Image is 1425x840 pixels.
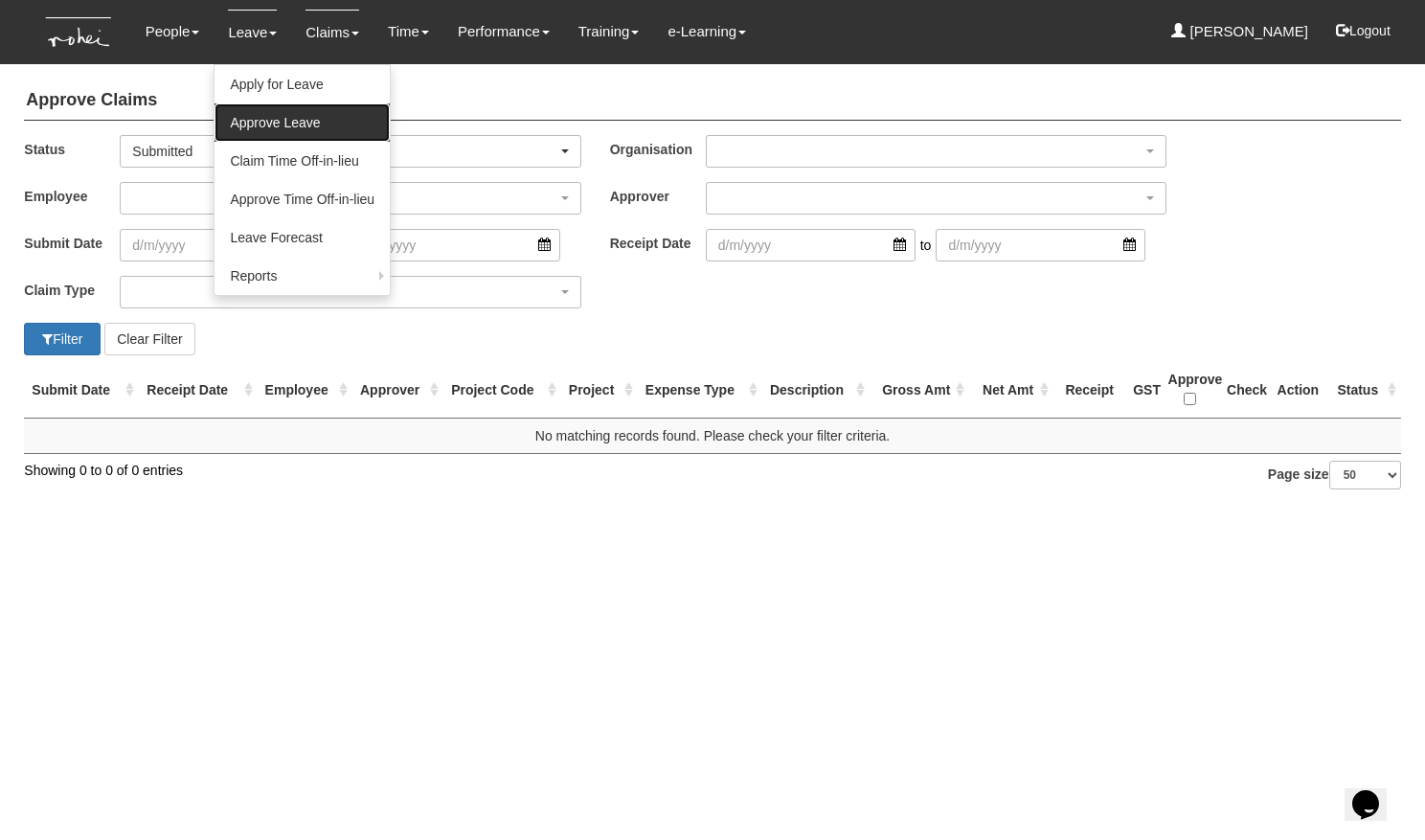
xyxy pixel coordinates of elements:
th: Expense Type : activate to sort column ascending [638,362,762,419]
a: Training [578,10,640,54]
a: Apply for Leave [215,65,390,103]
a: Claims [305,10,359,55]
th: GST [1125,362,1160,419]
a: Time [388,10,429,54]
label: Claim Type [24,276,120,304]
a: Leave Forecast [215,218,390,257]
a: e-Learning [667,10,746,54]
th: Project Code : activate to sort column ascending [443,362,561,419]
th: Submit Date : activate to sort column ascending [24,362,139,419]
a: Reports [215,257,390,295]
button: Filter [24,323,101,355]
h4: Approve Claims [24,81,1400,121]
a: Performance [458,10,550,54]
th: Action [1266,362,1329,419]
label: Submit Date [24,229,120,257]
input: d/m/yyyy [120,229,329,261]
label: Employee [24,182,120,210]
label: Organisation [610,135,706,163]
label: Approver [610,182,706,210]
input: d/m/yyyy [706,229,916,261]
div: Submitted [132,142,556,161]
a: Approve Leave [215,103,390,142]
th: Check [1219,362,1266,419]
th: Net Amt : activate to sort column ascending [969,362,1053,419]
th: Gross Amt : activate to sort column ascending [870,362,969,419]
button: Logout [1323,8,1404,54]
button: Submitted [120,135,580,168]
select: Page size [1329,461,1401,489]
td: No matching records found. Please check your filter criteria. [24,418,1400,453]
th: Employee : activate to sort column ascending [258,362,352,419]
button: Clear Filter [104,323,194,355]
iframe: chat widget [1345,763,1406,821]
th: Status : activate to sort column ascending [1329,362,1400,419]
th: Receipt [1053,362,1125,419]
a: People [146,10,200,54]
span: to [916,229,937,261]
a: Claim Time Off-in-lieu [215,142,390,180]
th: Receipt Date : activate to sort column ascending [139,362,257,419]
th: Description : activate to sort column ascending [762,362,870,419]
label: Receipt Date [610,229,706,257]
a: Approve Time Off-in-lieu [215,180,390,218]
th: Approve [1161,362,1220,419]
input: d/m/yyyy [351,229,560,261]
label: Status [24,135,120,163]
a: [PERSON_NAME] [1171,10,1308,54]
input: d/m/yyyy [936,229,1145,261]
a: Leave [228,10,277,55]
th: Project : activate to sort column ascending [561,362,638,419]
th: Approver : activate to sort column ascending [352,362,443,419]
label: Page size [1268,461,1401,489]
